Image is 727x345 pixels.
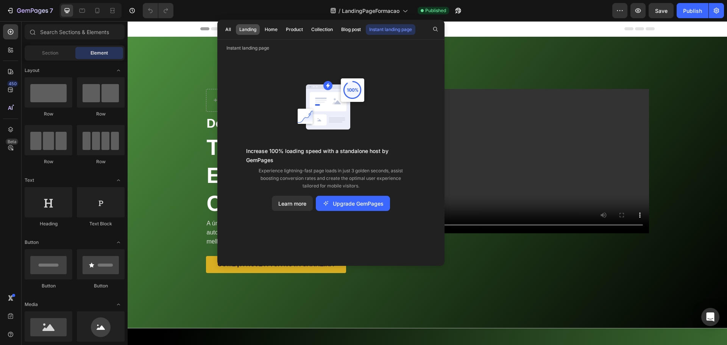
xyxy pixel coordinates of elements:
[265,68,521,212] video: Video
[25,67,39,74] span: Layout
[322,200,384,208] div: Upgrade GemPages
[246,147,416,165] p: Increase 100% loading speed with a standalone host by GemPages
[239,26,256,33] div: Landing
[143,3,173,18] div: Undo/Redo
[50,6,53,15] p: 7
[25,24,125,39] input: Search Sections & Elements
[77,111,125,117] div: Row
[255,167,407,190] p: Experience lightning-fast page loads in just 3 golden seconds, assist boosting conversion rates a...
[90,240,207,246] strong: COMEÇA HOJE A TUA NOVA CARREIRA
[311,26,333,33] div: Collection
[282,24,306,35] button: Product
[6,139,18,145] div: Beta
[78,235,218,252] button: <p><strong>COMEÇA HOJE A TUA NOVA CARREIRA</strong></p>
[77,158,125,165] div: Row
[272,196,313,211] button: Learn more
[339,7,340,15] span: /
[25,158,72,165] div: Row
[90,50,108,56] span: Element
[25,220,72,227] div: Heading
[42,50,58,56] span: Section
[79,198,261,225] p: A única formação em [GEOGRAPHIC_DATA] que junta detalhe automóvel, empreendedorismo e criação de ...
[236,24,260,35] button: Landing
[112,236,125,248] span: Toggle open
[265,26,278,33] div: Home
[261,24,281,35] button: Home
[225,26,231,33] div: All
[286,26,303,33] div: Product
[77,283,125,289] div: Button
[25,283,72,289] div: Button
[25,239,39,246] span: Button
[369,26,412,33] div: Instant landing page
[338,24,364,35] button: Blog post
[112,174,125,186] span: Toggle open
[683,7,702,15] div: Publish
[366,24,415,35] button: Instant landing page
[77,220,125,227] div: Text Block
[128,21,727,345] iframe: Design area
[112,64,125,76] span: Toggle open
[308,24,336,35] button: Collection
[217,44,445,52] p: Instant landing page
[222,24,234,35] button: All
[79,94,261,111] p: Do zero ao topo! 🚀
[341,26,361,33] div: Blog post
[79,114,241,194] strong: Torna-te um Especialista em Car Detailing
[342,7,399,15] span: LandingPageFormacao
[25,111,72,117] div: Row
[649,3,674,18] button: Save
[701,308,719,326] div: Open Intercom Messenger
[112,298,125,311] span: Toggle open
[7,81,18,87] div: 450
[425,7,446,14] span: Published
[278,200,306,208] div: Learn more
[316,196,390,211] button: Upgrade GemPages
[25,177,34,184] span: Text
[161,76,201,82] div: Drop element here
[25,301,38,308] span: Media
[3,3,56,18] button: 7
[677,3,708,18] button: Publish
[655,8,668,14] span: Save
